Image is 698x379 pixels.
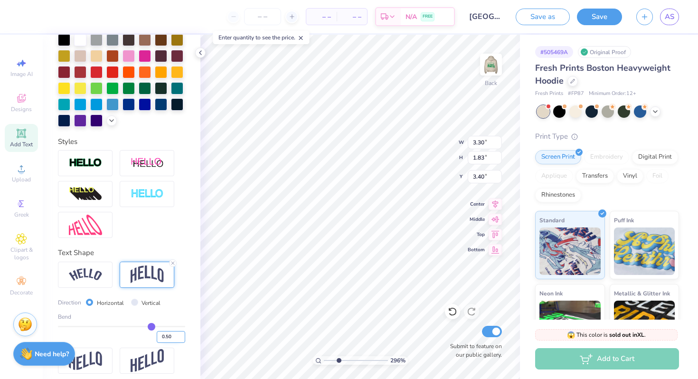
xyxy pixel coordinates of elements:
[516,9,570,25] button: Save as
[97,299,124,307] label: Horizontal
[10,289,33,296] span: Decorate
[390,356,406,365] span: 296 %
[567,331,575,340] span: 😱
[535,62,670,86] span: Fresh Prints Boston Heavyweight Hoodie
[468,231,485,238] span: Top
[69,268,102,281] img: Arc
[5,246,38,261] span: Clipart & logos
[577,9,622,25] button: Save
[14,211,29,218] span: Greek
[632,150,678,164] div: Digital Print
[584,150,629,164] div: Embroidery
[58,136,185,147] div: Styles
[11,105,32,113] span: Designs
[244,8,281,25] input: – –
[468,201,485,208] span: Center
[10,70,33,78] span: Image AI
[539,288,563,298] span: Neon Ink
[406,12,417,22] span: N/A
[576,169,614,183] div: Transfers
[69,187,102,202] img: 3d Illusion
[58,247,185,258] div: Text Shape
[445,342,502,359] label: Submit to feature on our public gallery.
[10,141,33,148] span: Add Text
[462,7,509,26] input: Untitled Design
[539,227,601,275] img: Standard
[614,301,675,348] img: Metallic & Glitter Ink
[69,215,102,235] img: Free Distort
[131,349,164,372] img: Rise
[535,131,679,142] div: Print Type
[69,158,102,169] img: Stroke
[535,169,573,183] div: Applique
[539,301,601,348] img: Neon Ink
[312,12,331,22] span: – –
[468,216,485,223] span: Middle
[609,331,644,339] strong: sold out in XL
[660,9,679,25] a: AS
[131,157,164,169] img: Shadow
[485,79,497,87] div: Back
[12,176,31,183] span: Upload
[131,265,164,284] img: Arch
[58,298,81,307] span: Direction
[567,331,646,339] span: This color is .
[342,12,361,22] span: – –
[131,189,164,199] img: Negative Space
[535,150,581,164] div: Screen Print
[535,188,581,202] div: Rhinestones
[481,55,500,74] img: Back
[568,90,584,98] span: # FP87
[617,169,643,183] div: Vinyl
[614,288,670,298] span: Metallic & Glitter Ink
[69,351,102,370] img: Flag
[213,31,310,44] div: Enter quantity to see the price.
[614,215,634,225] span: Puff Ink
[578,46,631,58] div: Original Proof
[141,299,160,307] label: Vertical
[35,350,69,359] strong: Need help?
[665,11,674,22] span: AS
[468,246,485,253] span: Bottom
[539,215,565,225] span: Standard
[535,90,563,98] span: Fresh Prints
[589,90,636,98] span: Minimum Order: 12 +
[58,313,71,321] span: Bend
[423,13,433,20] span: FREE
[646,169,669,183] div: Foil
[535,46,573,58] div: # 505469A
[614,227,675,275] img: Puff Ink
